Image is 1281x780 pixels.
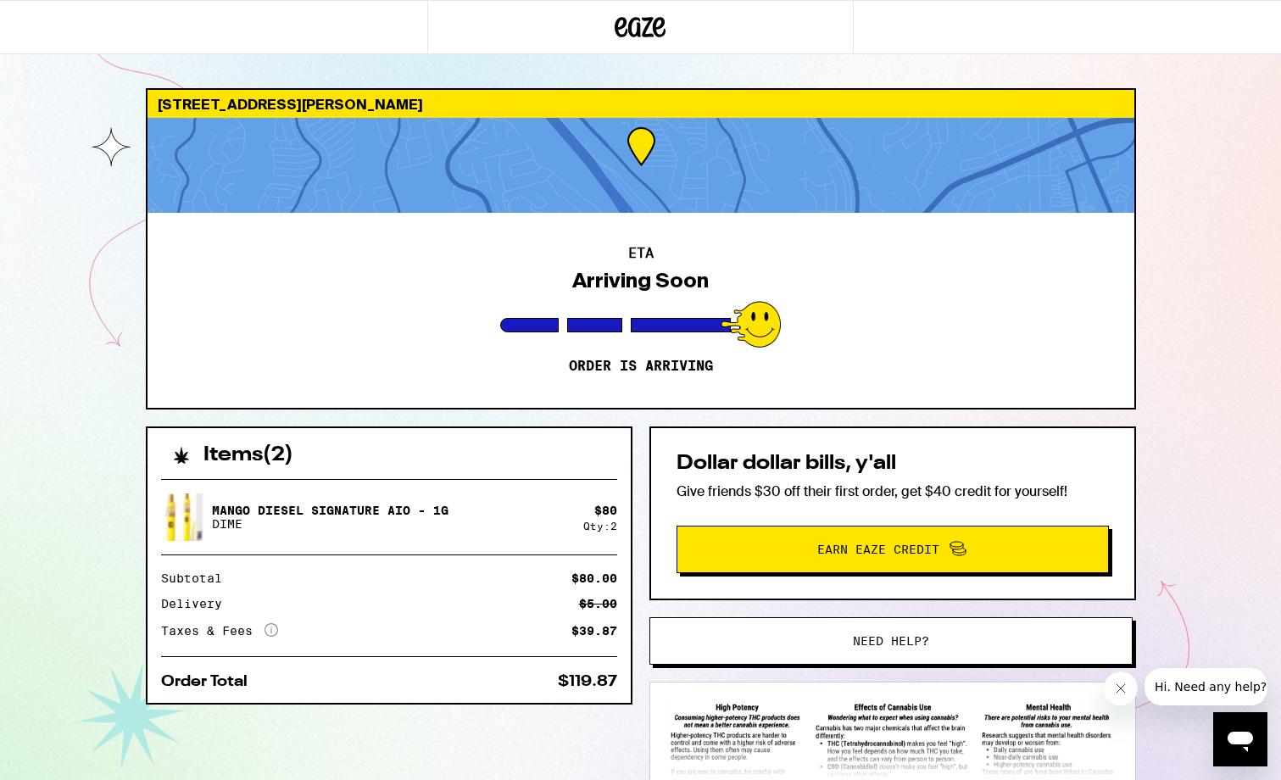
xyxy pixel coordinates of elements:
[161,572,234,584] div: Subtotal
[203,445,293,465] h2: Items ( 2 )
[667,699,1118,778] img: SB 540 Brochure preview
[212,517,448,531] p: DIME
[558,674,617,689] div: $119.87
[649,617,1133,665] button: Need help?
[212,504,448,517] p: Mango Diesel Signature AIO - 1g
[571,625,617,637] div: $39.87
[161,598,234,610] div: Delivery
[161,674,259,689] div: Order Total
[161,474,209,560] img: Mango Diesel Signature AIO - 1g
[677,482,1109,500] p: Give friends $30 off their first order, get $40 credit for yourself!
[817,543,939,555] span: Earn Eaze Credit
[148,90,1134,118] div: [STREET_ADDRESS][PERSON_NAME]
[853,635,929,647] span: Need help?
[1145,668,1267,705] iframe: Message from company
[677,526,1109,573] button: Earn Eaze Credit
[677,454,1109,474] h2: Dollar dollar bills, y'all
[594,504,617,517] div: $ 80
[569,358,713,375] p: Order is arriving
[1104,671,1138,705] iframe: Close message
[628,247,654,260] h2: ETA
[571,572,617,584] div: $80.00
[572,269,709,292] div: Arriving Soon
[1213,712,1267,766] iframe: Button to launch messaging window
[583,521,617,532] div: Qty: 2
[579,598,617,610] div: $5.00
[161,623,278,638] div: Taxes & Fees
